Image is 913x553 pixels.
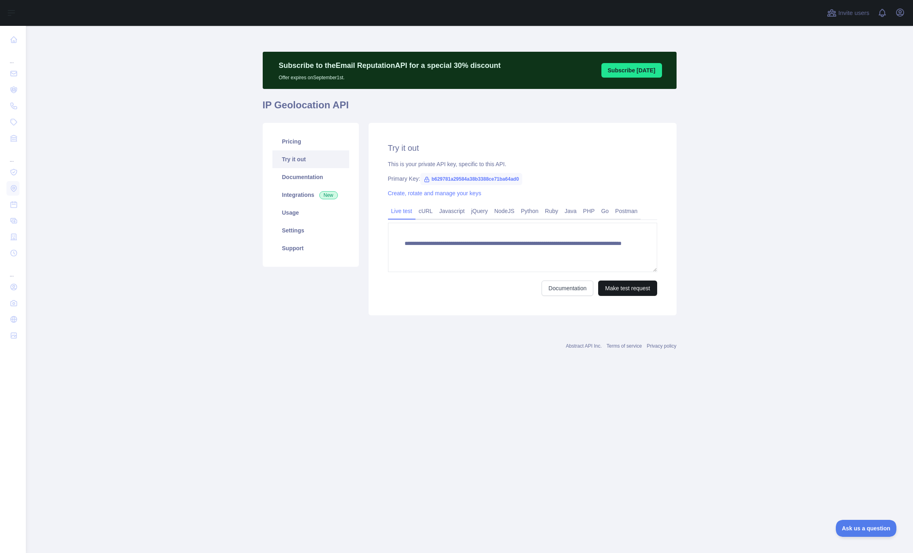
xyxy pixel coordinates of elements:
h1: IP Geolocation API [263,99,677,118]
a: Create, rotate and manage your keys [388,190,481,196]
a: Python [518,205,542,217]
p: Offer expires on September 1st. [279,71,501,81]
div: Primary Key: [388,175,657,183]
a: Usage [272,204,349,222]
a: Pricing [272,133,349,150]
a: Terms of service [607,343,642,349]
a: Live test [388,205,415,217]
a: cURL [415,205,436,217]
a: Integrations New [272,186,349,204]
div: ... [6,49,19,65]
p: Subscribe to the Email Reputation API for a special 30 % discount [279,60,501,71]
a: Go [598,205,612,217]
div: ... [6,262,19,278]
a: PHP [580,205,598,217]
div: ... [6,147,19,163]
span: b629781a29584a38b3388ce71ba64ad0 [420,173,522,185]
h2: Try it out [388,142,657,154]
a: NodeJS [491,205,518,217]
a: Postman [612,205,641,217]
a: Ruby [542,205,561,217]
a: Settings [272,222,349,239]
div: This is your private API key, specific to this API. [388,160,657,168]
a: Support [272,239,349,257]
span: Invite users [838,8,869,18]
a: Privacy policy [647,343,676,349]
a: Documentation [272,168,349,186]
a: Java [561,205,580,217]
button: Subscribe [DATE] [601,63,662,78]
a: Documentation [542,281,593,296]
button: Make test request [598,281,657,296]
a: jQuery [468,205,491,217]
a: Javascript [436,205,468,217]
a: Try it out [272,150,349,168]
button: Invite users [825,6,871,19]
a: Abstract API Inc. [566,343,602,349]
span: New [319,191,338,199]
iframe: Toggle Customer Support [836,520,897,537]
